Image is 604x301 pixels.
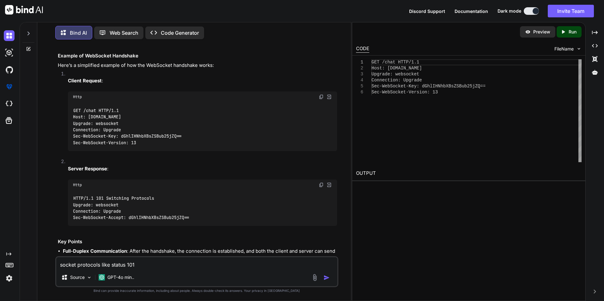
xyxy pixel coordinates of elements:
img: settings [4,273,15,284]
img: icon [323,274,330,281]
img: preview [525,29,531,35]
p: Run [569,29,577,35]
p: Web Search [110,29,138,37]
span: Discord Support [409,9,445,14]
p: Bind can provide inaccurate information, including about people. Always double-check its answers.... [55,288,338,293]
span: Connection: Upgrade [371,78,422,83]
p: Source [70,274,85,280]
span: FileName [554,46,574,52]
code: HTTP/1.1 101 Switching Protocols Upgrade: websocket Connection: Upgrade Sec-WebSocket-Accept: dGh... [73,195,190,221]
li: : After the handshake, the connection is established, and both the client and server can send mes... [63,248,337,262]
span: Sec-WebSocket-Version: 13 [371,90,438,95]
img: Bind AI [5,5,43,15]
span: Documentation [455,9,488,14]
span: Upgrade: websocket [371,72,419,77]
span: Sec-WebSocket-Key: dGhlIHNhbXBsZSBub25jZQ== [371,84,486,89]
span: Host: [DOMAIN_NAME] [371,66,422,71]
img: chevron down [576,46,582,51]
p: : [68,165,337,173]
button: Invite Team [548,5,594,17]
h3: Example of WebSocket Handshake [58,52,337,60]
img: GPT-4o mini [99,274,105,280]
img: Open in Browser [326,94,332,100]
p: Code Generator [161,29,199,37]
div: 6 [356,89,363,95]
p: Preview [533,29,550,35]
h2: OUTPUT [352,166,585,181]
img: attachment [311,274,318,281]
img: Pick Models [87,275,92,280]
span: Http [73,94,82,99]
strong: Client Request [68,78,102,84]
p: GPT-4o min.. [107,274,134,280]
button: Discord Support [409,8,445,15]
p: Bind AI [70,29,87,37]
img: githubDark [4,64,15,75]
h3: Key Points [58,238,337,245]
img: Open in Browser [326,182,332,188]
img: cloudideIcon [4,98,15,109]
span: GET /chat HTTP/1.1 [371,60,419,65]
code: GET /chat HTTP/1.1 Host: [DOMAIN_NAME] Upgrade: websocket Connection: Upgrade Sec-WebSocket-Key: ... [73,107,182,146]
div: 1 [356,59,363,65]
p: : [68,77,337,85]
span: Dark mode [498,8,521,14]
p: Here’s a simplified example of how the WebSocket handshake works: [58,62,337,69]
img: copy [319,182,324,187]
strong: Server Response [68,166,107,172]
button: Documentation [455,8,488,15]
img: premium [4,81,15,92]
img: darkChat [4,30,15,41]
div: CODE [356,45,369,53]
span: Http [73,182,82,187]
div: 4 [356,77,363,83]
div: 2 [356,65,363,71]
strong: Full-Duplex Communication [63,248,127,254]
img: darkAi-studio [4,47,15,58]
div: 3 [356,71,363,77]
img: copy [319,94,324,99]
div: 5 [356,83,363,89]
